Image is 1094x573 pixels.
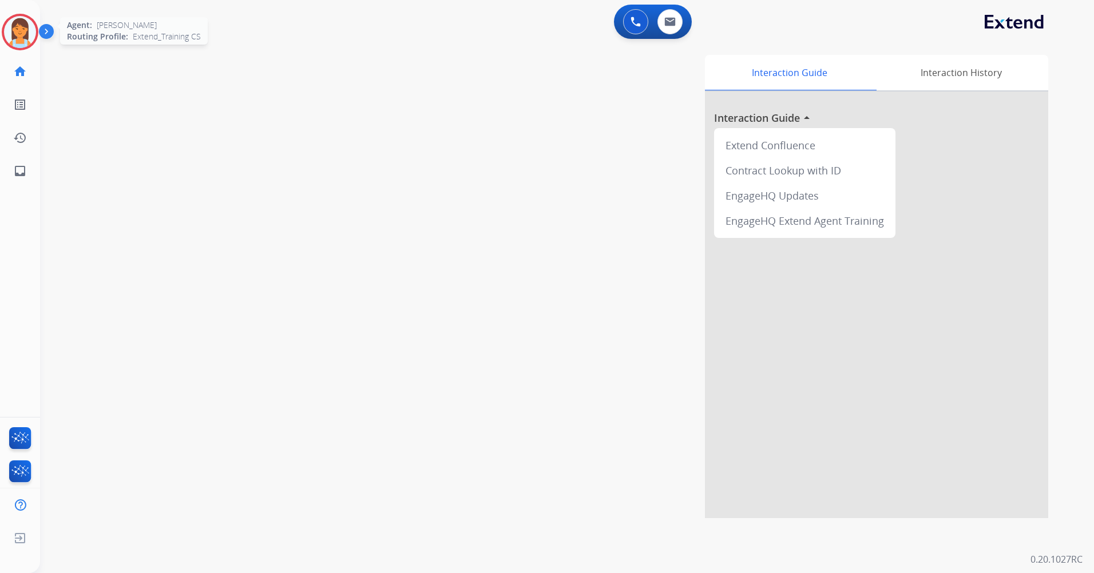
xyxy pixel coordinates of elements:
[133,31,201,42] span: Extend_Training CS
[13,131,27,145] mat-icon: history
[719,158,891,183] div: Contract Lookup with ID
[13,98,27,112] mat-icon: list_alt
[705,55,874,90] div: Interaction Guide
[4,16,36,48] img: avatar
[67,19,92,31] span: Agent:
[13,65,27,78] mat-icon: home
[874,55,1048,90] div: Interaction History
[719,133,891,158] div: Extend Confluence
[97,19,157,31] span: [PERSON_NAME]
[1030,552,1083,566] p: 0.20.1027RC
[719,208,891,233] div: EngageHQ Extend Agent Training
[719,183,891,208] div: EngageHQ Updates
[67,31,128,42] span: Routing Profile:
[13,164,27,178] mat-icon: inbox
